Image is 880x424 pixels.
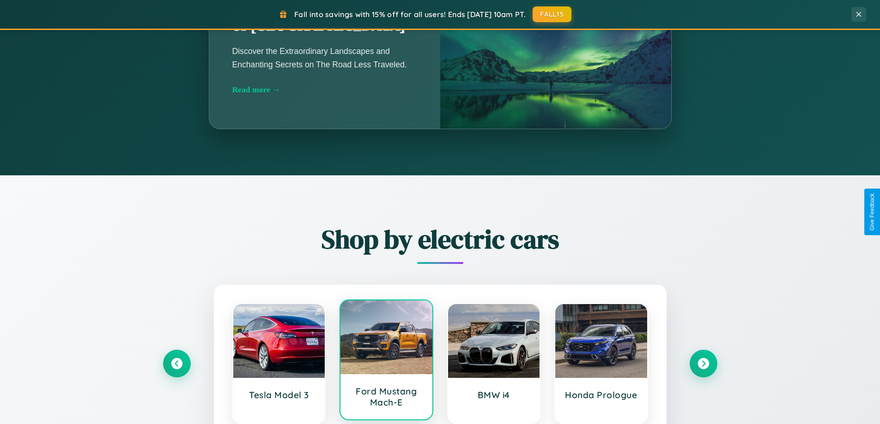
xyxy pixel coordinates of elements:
h3: BMW i4 [457,389,531,400]
div: Give Feedback [869,193,875,231]
h2: Shop by electric cars [163,221,717,257]
h3: Tesla Model 3 [243,389,316,400]
button: FALL15 [533,6,571,22]
h3: Honda Prologue [564,389,638,400]
p: Discover the Extraordinary Landscapes and Enchanting Secrets on The Road Less Traveled. [232,45,417,71]
div: Read more → [232,85,417,95]
span: Fall into savings with 15% off for all users! Ends [DATE] 10am PT. [294,10,526,19]
h3: Ford Mustang Mach-E [350,386,423,408]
